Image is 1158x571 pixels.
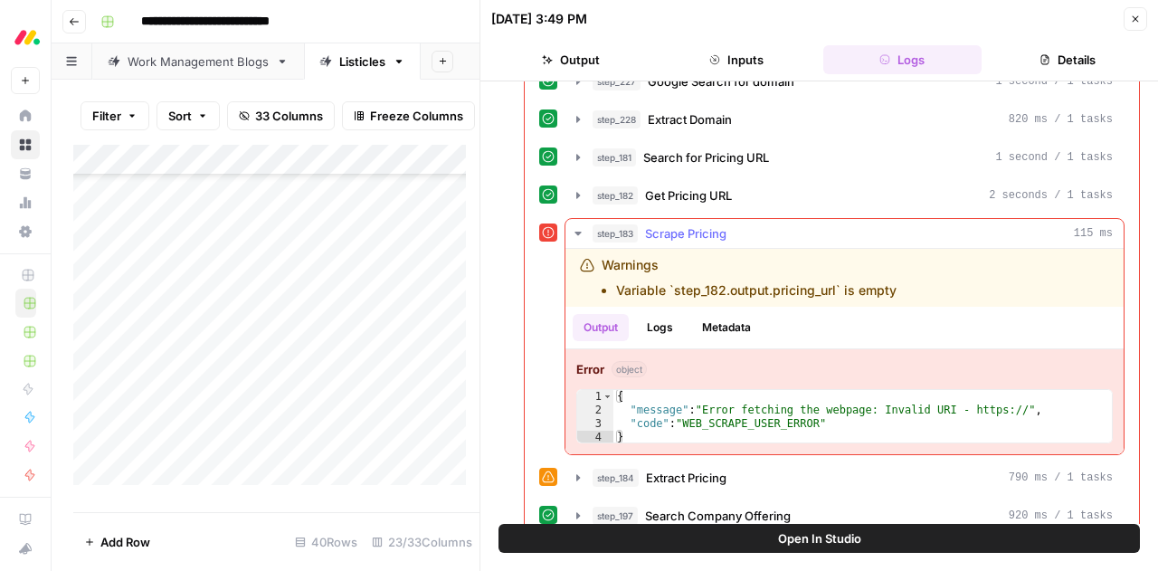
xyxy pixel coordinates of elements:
a: Settings [11,217,40,246]
button: 1 second / 1 tasks [565,143,1124,172]
span: step_184 [593,469,639,487]
button: Filter [81,101,149,130]
span: Open In Studio [778,529,861,547]
span: Toggle code folding, rows 1 through 4 [603,390,612,404]
button: Metadata [691,314,762,341]
span: step_182 [593,186,638,205]
button: 2 seconds / 1 tasks [565,181,1124,210]
a: Usage [11,188,40,217]
span: Add Row [100,533,150,551]
div: What's new? [12,535,39,562]
button: Sort [157,101,220,130]
div: Listicles [339,52,385,71]
span: step_227 [593,72,641,90]
button: Logs [636,314,684,341]
button: Workspace: Monday.com [11,14,40,60]
span: object [612,361,647,377]
span: Sort [168,107,192,125]
span: Get Pricing URL [645,186,732,205]
div: 23/33 Columns [365,528,479,557]
li: Variable `step_182.output.pricing_url` is empty [616,281,897,300]
button: Output [573,314,629,341]
button: Inputs [657,45,815,74]
span: Search for Pricing URL [643,148,769,167]
img: Monday.com Logo [11,21,43,53]
button: Add Row [73,528,161,557]
span: Extract Pricing [646,469,726,487]
span: 33 Columns [255,107,323,125]
button: 790 ms / 1 tasks [565,463,1124,492]
div: [DATE] 3:49 PM [491,10,587,28]
a: Home [11,101,40,130]
button: 920 ms / 1 tasks [565,501,1124,530]
button: 820 ms / 1 tasks [565,105,1124,134]
span: Extract Domain [648,110,732,128]
span: 115 ms [1074,225,1113,242]
a: Listicles [304,43,421,80]
button: What's new? [11,534,40,563]
a: AirOps Academy [11,505,40,534]
span: step_228 [593,110,641,128]
span: Google Search for domain [648,72,794,90]
button: Output [491,45,650,74]
button: 1 second / 1 tasks [565,67,1124,96]
div: Work Management Blogs [128,52,269,71]
div: 4 [577,431,613,444]
button: Details [989,45,1147,74]
span: 2 seconds / 1 tasks [989,187,1113,204]
span: Scrape Pricing [645,224,726,243]
div: 1 [577,390,613,404]
span: 790 ms / 1 tasks [1009,470,1113,486]
div: Warnings [602,256,897,300]
span: step_183 [593,224,638,243]
div: 3 [577,417,613,431]
span: 1 second / 1 tasks [995,149,1113,166]
span: Search Company Offering [645,507,791,525]
span: Filter [92,107,121,125]
a: Your Data [11,159,40,188]
span: 820 ms / 1 tasks [1009,111,1113,128]
span: 1 second / 1 tasks [995,73,1113,90]
div: 40 Rows [288,528,365,557]
button: 115 ms [565,219,1124,248]
button: Logs [823,45,982,74]
span: step_197 [593,507,638,525]
button: Open In Studio [498,524,1140,553]
div: 115 ms [565,249,1124,454]
button: 33 Columns [227,101,335,130]
div: 2 [577,404,613,417]
span: Freeze Columns [370,107,463,125]
button: Freeze Columns [342,101,475,130]
a: Browse [11,130,40,159]
a: Work Management Blogs [92,43,304,80]
span: 920 ms / 1 tasks [1009,508,1113,524]
strong: Error [576,360,604,378]
span: step_181 [593,148,636,167]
